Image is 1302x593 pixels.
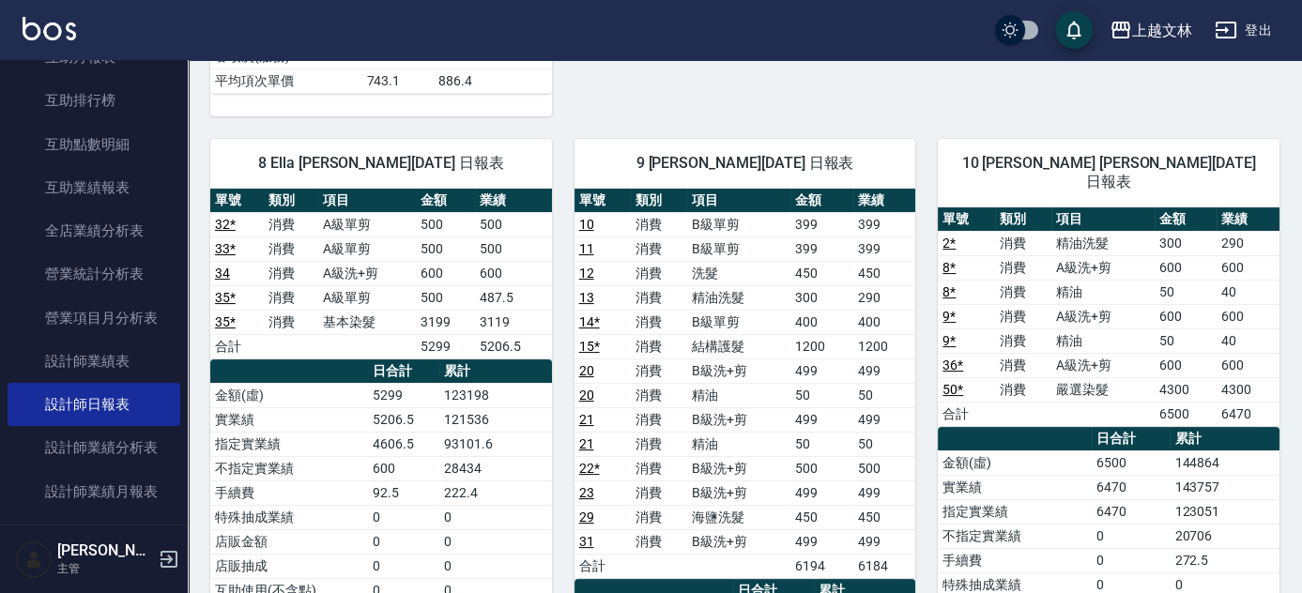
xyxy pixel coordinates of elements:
td: 店販抽成 [210,554,368,578]
a: 23 [579,485,594,500]
h5: [PERSON_NAME] [57,541,153,560]
td: 222.4 [439,480,551,505]
td: 6194 [790,554,853,578]
th: 類別 [264,189,317,213]
td: 4300 [1217,377,1279,402]
td: B級單剪 [687,310,790,334]
td: 92.5 [368,480,440,505]
td: 399 [853,236,916,261]
td: 499 [790,358,853,383]
a: 20 [579,388,594,403]
a: 10 [579,217,594,232]
td: 123051 [1170,499,1279,524]
td: 40 [1217,280,1279,304]
th: 累計 [1170,427,1279,451]
td: 金額(虛) [938,450,1092,475]
td: 600 [1155,353,1218,377]
a: 互助點數明細 [8,123,180,166]
td: 合計 [210,334,264,358]
td: 實業績 [210,407,368,432]
a: 設計師日報表 [8,383,180,426]
a: 29 [579,509,594,525]
td: 5299 [368,383,440,407]
td: 143757 [1170,475,1279,499]
a: 設計師業績分析表 [8,426,180,469]
td: B級洗+剪 [687,407,790,432]
td: 500 [475,212,551,236]
a: 12 [579,266,594,281]
td: 499 [853,529,916,554]
td: A級單剪 [318,285,416,310]
td: 123198 [439,383,551,407]
td: 消費 [631,383,687,407]
td: A級洗+剪 [318,261,416,285]
td: 40 [1217,328,1279,353]
th: 項目 [687,189,790,213]
table: a dense table [210,189,552,359]
td: 消費 [995,304,1051,328]
th: 類別 [995,207,1051,232]
td: B級洗+剪 [687,480,790,505]
a: 全店業績分析表 [8,209,180,252]
td: B級洗+剪 [687,456,790,480]
td: 消費 [995,377,1051,402]
td: 精油 [687,432,790,456]
td: 50 [790,432,853,456]
td: 消費 [995,231,1051,255]
a: 13 [579,290,594,305]
a: 設計師排行榜 [8,513,180,556]
td: 1200 [853,334,916,358]
a: 11 [579,241,594,256]
td: A級洗+剪 [1051,255,1155,280]
a: 34 [215,266,230,281]
td: 0 [439,554,551,578]
td: 洗髮 [687,261,790,285]
td: 4300 [1155,377,1218,402]
th: 項目 [318,189,416,213]
td: 消費 [631,285,687,310]
td: 499 [853,407,916,432]
td: 4606.5 [368,432,440,456]
td: 400 [790,310,853,334]
th: 金額 [416,189,475,213]
td: 399 [790,212,853,236]
span: 9 [PERSON_NAME][DATE] 日報表 [597,154,894,173]
button: 登出 [1207,13,1279,48]
td: 實業績 [938,475,1092,499]
td: 600 [1155,304,1218,328]
td: 消費 [264,310,317,334]
td: 6184 [853,554,916,578]
td: 指定實業績 [210,432,368,456]
td: 886.4 [434,68,552,93]
td: 499 [853,480,916,505]
td: B級洗+剪 [687,529,790,554]
td: A級洗+剪 [1051,353,1155,377]
td: 消費 [631,505,687,529]
th: 金額 [790,189,853,213]
td: 6500 [1092,450,1170,475]
a: 20 [579,363,594,378]
td: 消費 [631,456,687,480]
td: 精油 [1051,328,1155,353]
td: 消費 [631,310,687,334]
td: 300 [1155,231,1218,255]
td: 金額(虛) [210,383,368,407]
td: 消費 [631,212,687,236]
td: 6500 [1155,402,1218,426]
td: 399 [790,236,853,261]
td: 海鹽洗髮 [687,505,790,529]
a: 互助排行榜 [8,79,180,122]
td: 精油 [687,383,790,407]
button: save [1055,11,1093,49]
td: 3199 [416,310,475,334]
td: 消費 [631,358,687,383]
td: 6470 [1092,475,1170,499]
td: 0 [1092,524,1170,548]
td: B級洗+剪 [687,358,790,383]
td: 600 [475,261,551,285]
td: 平均項次單價 [210,68,362,93]
div: 上越文林 [1132,19,1192,42]
a: 設計師業績月報表 [8,470,180,513]
td: 499 [790,407,853,432]
td: 144864 [1170,450,1279,475]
